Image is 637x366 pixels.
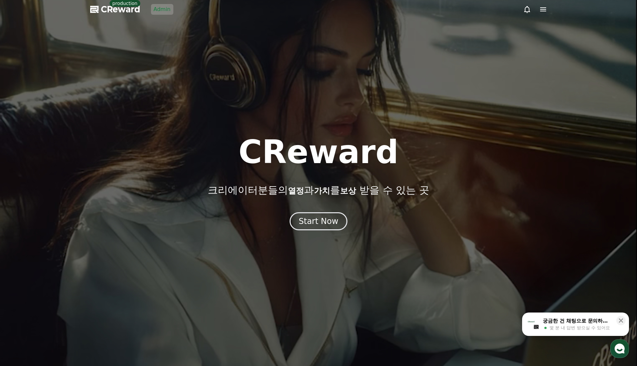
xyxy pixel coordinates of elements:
[314,186,330,196] span: 가치
[238,136,399,168] h1: CReward
[151,4,173,15] a: Admin
[208,184,429,196] p: 크리에이터분들의 과 를 받을 수 있는 곳
[340,186,356,196] span: 보상
[290,219,347,225] a: Start Now
[101,4,140,15] span: CReward
[288,186,304,196] span: 열정
[290,212,347,230] button: Start Now
[299,216,338,227] div: Start Now
[90,4,140,15] a: CReward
